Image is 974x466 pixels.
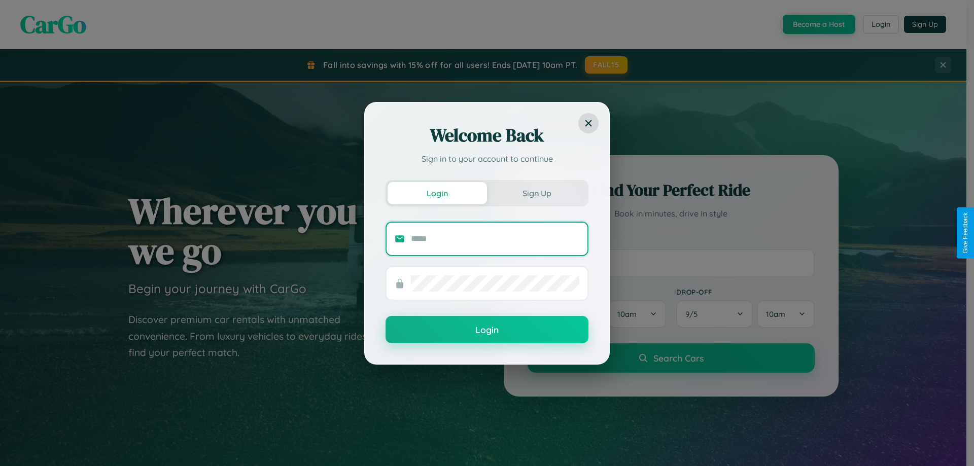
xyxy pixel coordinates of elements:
[386,123,588,148] h2: Welcome Back
[388,182,487,204] button: Login
[386,153,588,165] p: Sign in to your account to continue
[386,316,588,343] button: Login
[487,182,586,204] button: Sign Up
[962,212,969,254] div: Give Feedback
